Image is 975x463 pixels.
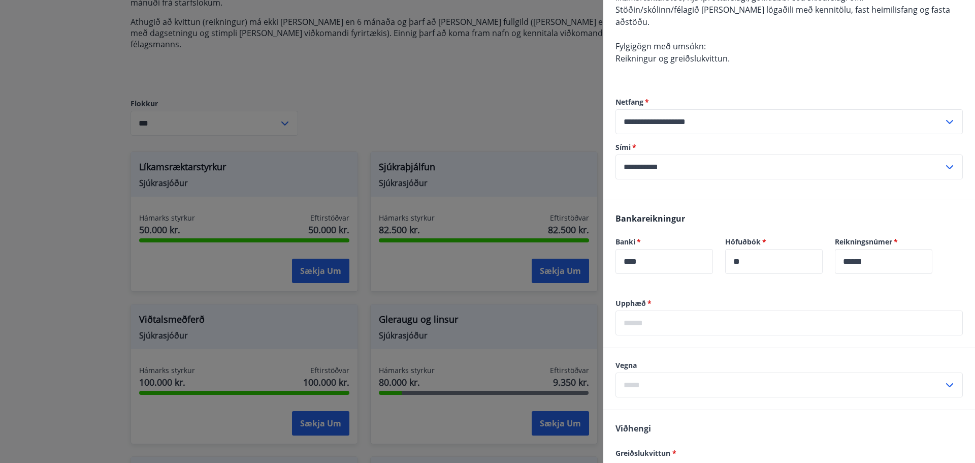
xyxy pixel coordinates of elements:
span: Bankareikningur [615,213,685,224]
span: Viðhengi [615,423,651,434]
span: Greiðslukvittun [615,448,676,458]
div: Upphæð [615,311,963,335]
label: Höfuðbók [725,237,823,247]
span: Stöðin/skólinn/félagið [PERSON_NAME] lögaðili með kennitölu, fast heimilisfang og fasta aðstöðu. [615,4,950,27]
label: Vegna [615,360,963,371]
label: Banki [615,237,713,247]
label: Upphæð [615,298,963,308]
span: Reikningur og greiðslukvittun. [615,53,730,64]
span: Fylgigögn með umsókn: [615,41,706,52]
label: Netfang [615,97,963,107]
label: Reikningsnúmer [835,237,932,247]
label: Sími [615,142,963,152]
